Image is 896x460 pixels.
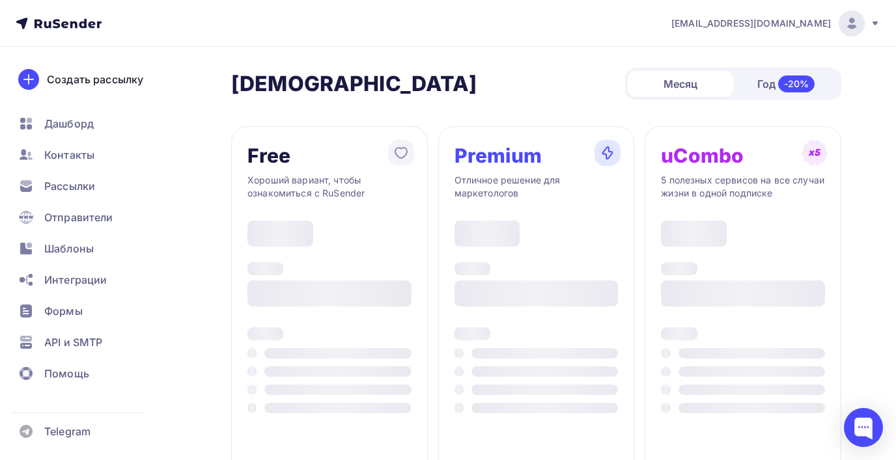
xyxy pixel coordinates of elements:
[778,75,815,92] div: -20%
[44,116,94,131] span: Дашборд
[10,111,165,137] a: Дашборд
[661,145,744,166] div: uCombo
[455,145,542,166] div: Premium
[628,71,733,97] div: Месяц
[44,424,91,439] span: Telegram
[231,71,477,97] h2: [DEMOGRAPHIC_DATA]
[44,241,94,256] span: Шаблоны
[10,236,165,262] a: Шаблоны
[44,303,83,319] span: Формы
[10,204,165,230] a: Отправители
[44,178,95,194] span: Рассылки
[44,210,113,225] span: Отправители
[455,174,619,200] div: Отличное решение для маркетологов
[44,334,102,350] span: API и SMTP
[44,147,94,163] span: Контакты
[733,70,839,98] div: Год
[671,17,831,30] span: [EMAIL_ADDRESS][DOMAIN_NAME]
[44,366,89,381] span: Помощь
[247,174,412,200] div: Хороший вариант, чтобы ознакомиться с RuSender
[47,72,143,87] div: Создать рассылку
[44,272,107,288] span: Интеграции
[247,145,291,166] div: Free
[661,174,825,200] div: 5 полезных сервисов на все случаи жизни в одной подписке
[671,10,880,36] a: [EMAIL_ADDRESS][DOMAIN_NAME]
[10,173,165,199] a: Рассылки
[10,298,165,324] a: Формы
[10,142,165,168] a: Контакты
